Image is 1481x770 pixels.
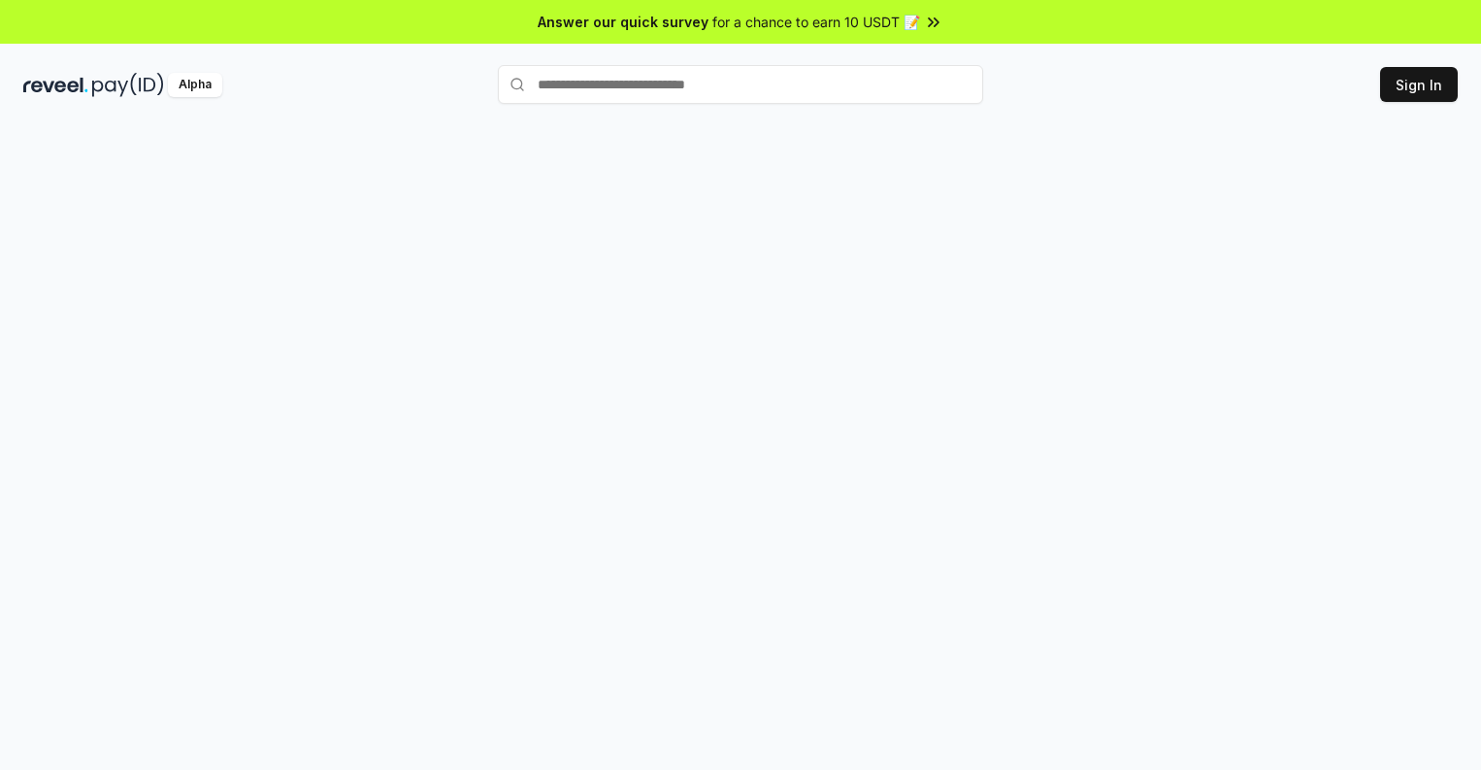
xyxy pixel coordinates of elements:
[1380,67,1458,102] button: Sign In
[538,12,708,32] span: Answer our quick survey
[23,73,88,97] img: reveel_dark
[92,73,164,97] img: pay_id
[712,12,920,32] span: for a chance to earn 10 USDT 📝
[168,73,222,97] div: Alpha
